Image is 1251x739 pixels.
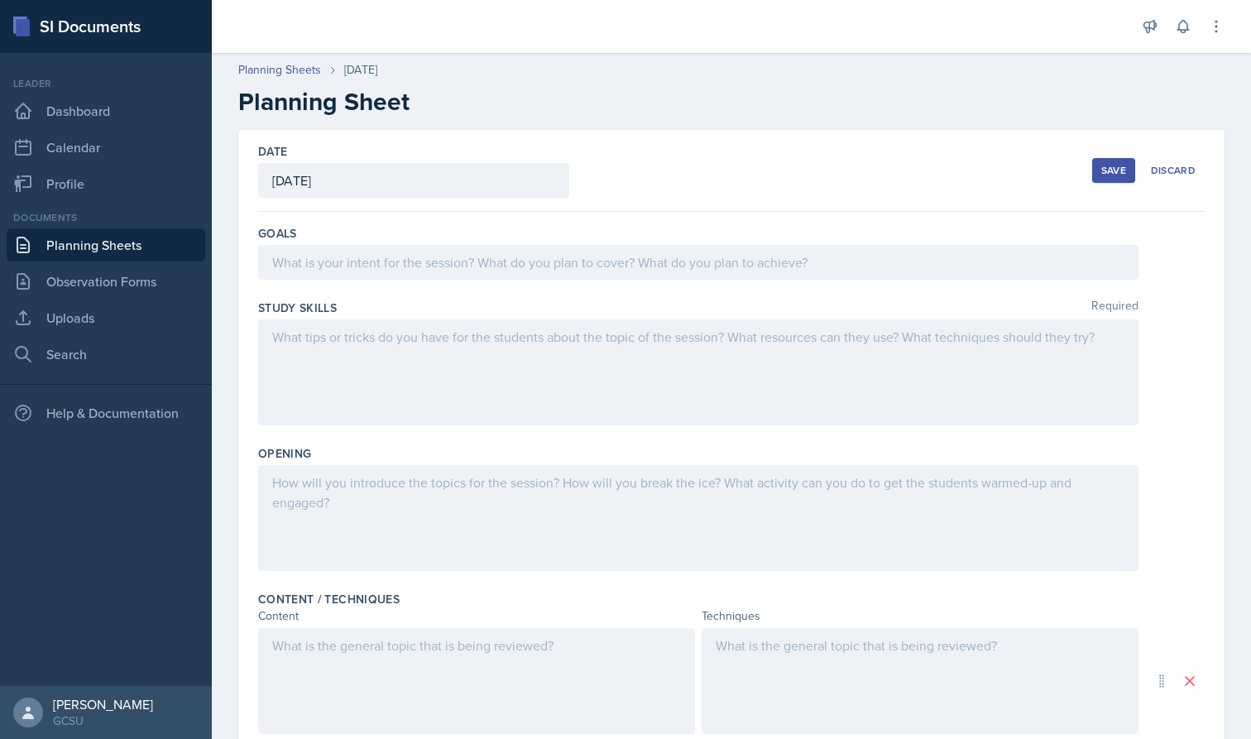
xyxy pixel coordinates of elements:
a: Search [7,338,205,371]
a: Dashboard [7,94,205,127]
label: Study Skills [258,300,337,316]
a: Planning Sheets [7,228,205,262]
div: Save [1101,164,1126,177]
div: Techniques [702,607,1138,625]
div: Content [258,607,695,625]
label: Opening [258,445,311,462]
h2: Planning Sheet [238,87,1225,117]
div: Help & Documentation [7,396,205,429]
button: Discard [1142,158,1205,183]
div: [PERSON_NAME] [53,696,153,713]
label: Date [258,143,287,160]
span: Required [1091,300,1138,316]
a: Uploads [7,301,205,334]
a: Planning Sheets [238,61,321,79]
a: Observation Forms [7,265,205,298]
a: Calendar [7,131,205,164]
label: Content / Techniques [258,591,400,607]
label: Goals [258,225,297,242]
div: Leader [7,76,205,91]
a: Profile [7,167,205,200]
div: Discard [1151,164,1196,177]
button: Save [1092,158,1135,183]
div: Documents [7,210,205,225]
div: GCSU [53,713,153,729]
div: [DATE] [344,61,377,79]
